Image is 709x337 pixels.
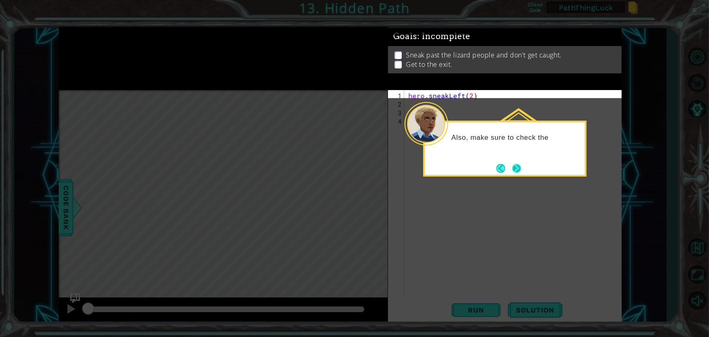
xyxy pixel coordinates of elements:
[496,164,512,173] button: Back
[406,60,452,69] p: Get to the exit.
[406,51,562,59] p: Sneak past the lizard people and don't get caught.
[510,161,523,175] button: Next
[393,31,470,42] span: Goals
[452,133,579,142] p: Also, make sure to check the
[417,31,470,41] span: : Incomplete
[390,91,404,100] div: 1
